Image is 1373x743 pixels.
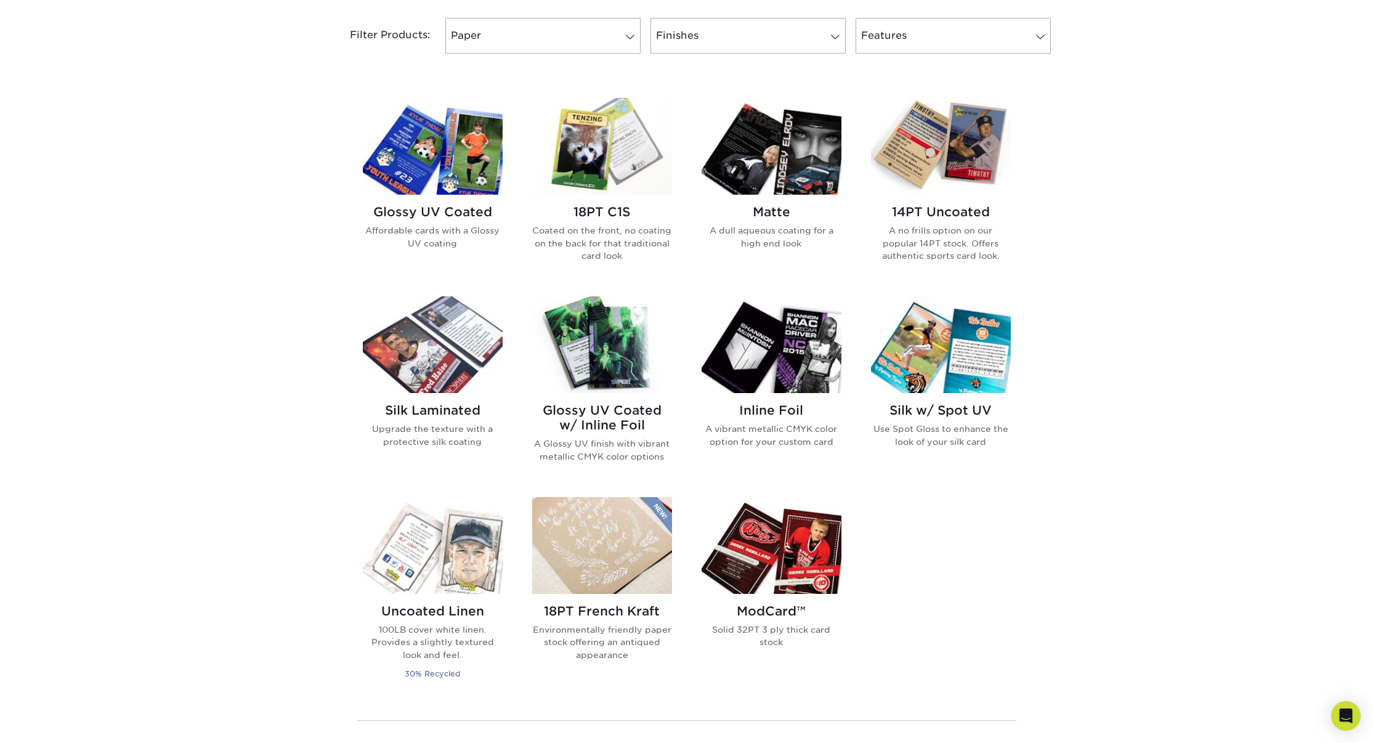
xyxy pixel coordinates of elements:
h2: 18PT C1S [532,205,672,219]
p: Environmentally friendly paper stock offering an antiqued appearance [532,623,672,661]
h2: ModCard™ [702,604,841,619]
p: A Glossy UV finish with vibrant metallic CMYK color options [532,437,672,463]
img: Glossy UV Coated w/ Inline Foil Trading Cards [532,296,672,393]
img: Inline Foil Trading Cards [702,296,841,393]
p: A dull aqueous coating for a high end look [702,224,841,250]
img: New Product [641,497,672,534]
img: 18PT C1S Trading Cards [532,98,672,195]
a: Uncoated Linen Trading Cards Uncoated Linen 100LB cover white linen. Provides a slightly textured... [363,497,503,696]
a: Silk Laminated Trading Cards Silk Laminated Upgrade the texture with a protective silk coating [363,296,503,482]
p: A vibrant metallic CMYK color option for your custom card [702,423,841,448]
h2: Silk Laminated [363,403,503,418]
p: 100LB cover white linen. Provides a slightly textured look and feel. [363,623,503,661]
a: Features [856,18,1051,54]
a: Inline Foil Trading Cards Inline Foil A vibrant metallic CMYK color option for your custom card [702,296,841,482]
h2: Silk w/ Spot UV [871,403,1011,418]
img: 18PT French Kraft Trading Cards [532,497,672,594]
a: 18PT C1S Trading Cards 18PT C1S Coated on the front, no coating on the back for that traditional ... [532,98,672,282]
h2: Matte [702,205,841,219]
div: Open Intercom Messenger [1331,701,1361,731]
p: Coated on the front, no coating on the back for that traditional card look [532,224,672,262]
img: Silk Laminated Trading Cards [363,296,503,393]
img: Matte Trading Cards [702,98,841,195]
img: Uncoated Linen Trading Cards [363,497,503,594]
p: Affordable cards with a Glossy UV coating [363,224,503,250]
a: Paper [445,18,641,54]
img: 14PT Uncoated Trading Cards [871,98,1011,195]
img: Glossy UV Coated Trading Cards [363,98,503,195]
a: Finishes [650,18,846,54]
img: Silk w/ Spot UV Trading Cards [871,296,1011,393]
a: Silk w/ Spot UV Trading Cards Silk w/ Spot UV Use Spot Gloss to enhance the look of your silk card [871,296,1011,482]
div: Filter Products: [317,18,440,54]
p: Solid 32PT 3 ply thick card stock [702,623,841,649]
h2: 18PT French Kraft [532,604,672,619]
h2: Glossy UV Coated w/ Inline Foil [532,403,672,432]
h2: Uncoated Linen [363,604,503,619]
p: A no frills option on our popular 14PT stock. Offers authentic sports card look. [871,224,1011,262]
p: Upgrade the texture with a protective silk coating [363,423,503,448]
a: 14PT Uncoated Trading Cards 14PT Uncoated A no frills option on our popular 14PT stock. Offers au... [871,98,1011,282]
a: Matte Trading Cards Matte A dull aqueous coating for a high end look [702,98,841,282]
a: Glossy UV Coated Trading Cards Glossy UV Coated Affordable cards with a Glossy UV coating [363,98,503,282]
small: 30% Recycled [405,669,460,678]
h2: Inline Foil [702,403,841,418]
a: ModCard™ Trading Cards ModCard™ Solid 32PT 3 ply thick card stock [702,497,841,696]
a: 18PT French Kraft Trading Cards 18PT French Kraft Environmentally friendly paper stock offering a... [532,497,672,696]
img: ModCard™ Trading Cards [702,497,841,594]
p: Use Spot Gloss to enhance the look of your silk card [871,423,1011,448]
h2: Glossy UV Coated [363,205,503,219]
h2: 14PT Uncoated [871,205,1011,219]
a: Glossy UV Coated w/ Inline Foil Trading Cards Glossy UV Coated w/ Inline Foil A Glossy UV finish ... [532,296,672,482]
